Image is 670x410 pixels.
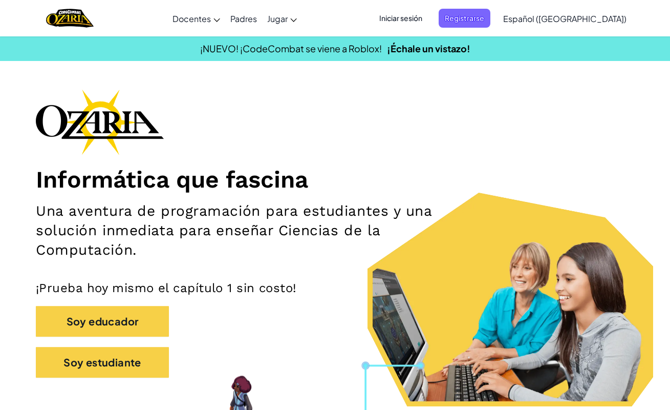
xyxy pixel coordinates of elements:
[36,347,169,378] button: Soy estudiante
[267,13,288,24] span: Jugar
[36,89,164,155] img: Ozaria branding logo
[172,13,211,24] span: Docentes
[167,5,225,32] a: Docentes
[36,201,437,260] h2: Una aventura de programación para estudiantes y una solución inmediata para enseñar Ciencias de l...
[225,5,262,32] a: Padres
[46,8,94,29] a: Ozaria by CodeCombat logo
[46,8,94,29] img: Home
[373,9,428,28] button: Iniciar sesión
[36,165,634,194] h1: Informática que fascina
[503,13,626,24] span: Español ([GEOGRAPHIC_DATA])
[36,306,169,337] button: Soy educador
[36,280,634,296] p: ¡Prueba hoy mismo el capítulo 1 sin costo!
[498,5,632,32] a: Español ([GEOGRAPHIC_DATA])
[200,43,382,54] span: ¡NUEVO! ¡CodeCombat se viene a Roblox!
[439,9,490,28] button: Registrarse
[262,5,302,32] a: Jugar
[387,43,470,54] a: ¡Échale un vistazo!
